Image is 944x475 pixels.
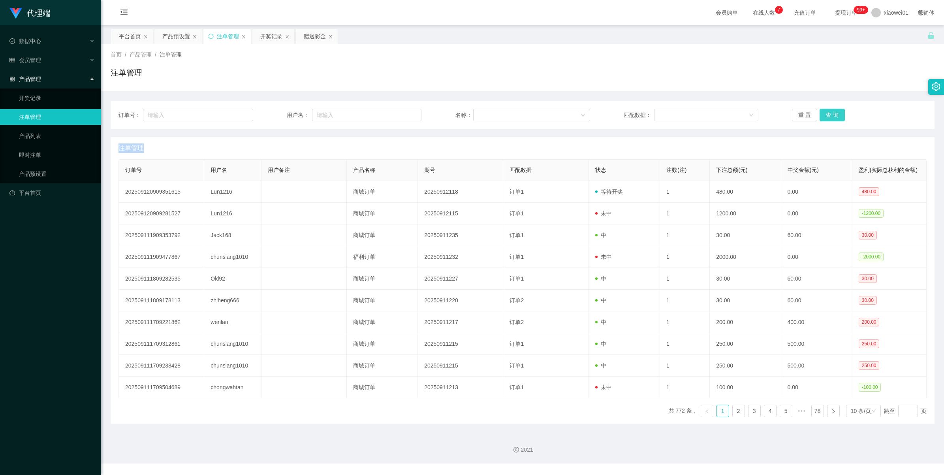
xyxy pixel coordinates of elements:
[660,246,710,268] td: 1
[9,76,41,82] span: 产品管理
[125,167,142,173] span: 订单号
[204,311,261,333] td: wenlan
[204,268,261,290] td: Okl92
[764,405,777,417] li: 4
[749,10,779,15] span: 在线人数
[859,296,877,305] span: 30.00
[510,319,524,325] span: 订单2
[19,90,95,106] a: 开奖记录
[827,405,840,417] li: 下一页
[204,224,261,246] td: Jack168
[660,311,710,333] td: 1
[748,405,761,417] li: 3
[918,10,923,15] i: 图标: global
[710,224,781,246] td: 30.00
[624,111,654,119] span: 匹配数据：
[811,405,824,417] li: 78
[510,297,524,303] span: 订单2
[208,34,214,39] i: 图标: sync
[27,0,51,26] h1: 代理端
[851,405,871,417] div: 10 条/页
[19,109,95,125] a: 注单管理
[927,32,935,39] i: 图标: unlock
[287,111,312,119] span: 用户名：
[418,311,503,333] td: 20250911217
[781,246,852,268] td: 0.00
[204,290,261,311] td: zhiheng666
[859,187,880,196] span: 480.00
[581,113,585,118] i: 图标: down
[119,268,204,290] td: 202509111809282535
[268,167,290,173] span: 用户备注
[854,6,868,14] sup: 1175
[111,0,137,26] i: 图标: menu-fold
[347,224,418,246] td: 商城订单
[418,224,503,246] td: 20250911235
[347,203,418,224] td: 商城订单
[510,254,524,260] span: 订单1
[9,57,41,63] span: 会员管理
[780,405,792,417] a: 5
[666,167,686,173] span: 注数(注)
[859,231,877,239] span: 30.00
[710,268,781,290] td: 30.00
[710,203,781,224] td: 1200.00
[418,290,503,311] td: 20250911220
[871,409,876,414] i: 图标: down
[347,377,418,398] td: 商城订单
[859,253,884,261] span: -2000.00
[204,181,261,203] td: Lun1216
[660,224,710,246] td: 1
[831,409,836,414] i: 图标: right
[304,29,326,44] div: 赠送彩金
[775,6,783,14] sup: 7
[418,355,503,377] td: 20250911215
[418,377,503,398] td: 20250911213
[716,405,729,417] li: 1
[204,333,261,355] td: chunsiang1010
[119,311,204,333] td: 202509111709221862
[716,167,747,173] span: 下注总额(元)
[510,362,524,369] span: 订单1
[19,128,95,144] a: 产品列表
[710,290,781,311] td: 30.00
[701,405,713,417] li: 上一页
[510,232,524,238] span: 订单1
[660,181,710,203] td: 1
[111,67,142,79] h1: 注单管理
[595,188,623,195] span: 等待开奖
[510,384,524,390] span: 订单1
[717,405,729,417] a: 1
[424,167,435,173] span: 期号
[777,6,780,14] p: 7
[9,38,41,44] span: 数据中心
[285,34,290,39] i: 图标: close
[418,333,503,355] td: 20250911215
[859,361,880,370] span: 250.00
[595,275,606,282] span: 中
[418,181,503,203] td: 20250912118
[710,311,781,333] td: 200.00
[781,355,852,377] td: 500.00
[859,209,884,218] span: -1200.00
[859,339,880,348] span: 250.00
[660,355,710,377] td: 1
[710,181,781,203] td: 480.00
[660,290,710,311] td: 1
[831,10,861,15] span: 提现订单
[595,254,612,260] span: 未中
[781,333,852,355] td: 500.00
[9,38,15,44] i: 图标: check-circle-o
[217,29,239,44] div: 注单管理
[204,246,261,268] td: chunsiang1010
[859,274,877,283] span: 30.00
[781,290,852,311] td: 60.00
[595,319,606,325] span: 中
[710,333,781,355] td: 250.00
[347,290,418,311] td: 商城订单
[790,10,820,15] span: 充值订单
[732,405,745,417] li: 2
[510,188,524,195] span: 订单1
[595,167,606,173] span: 状态
[19,166,95,182] a: 产品预设置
